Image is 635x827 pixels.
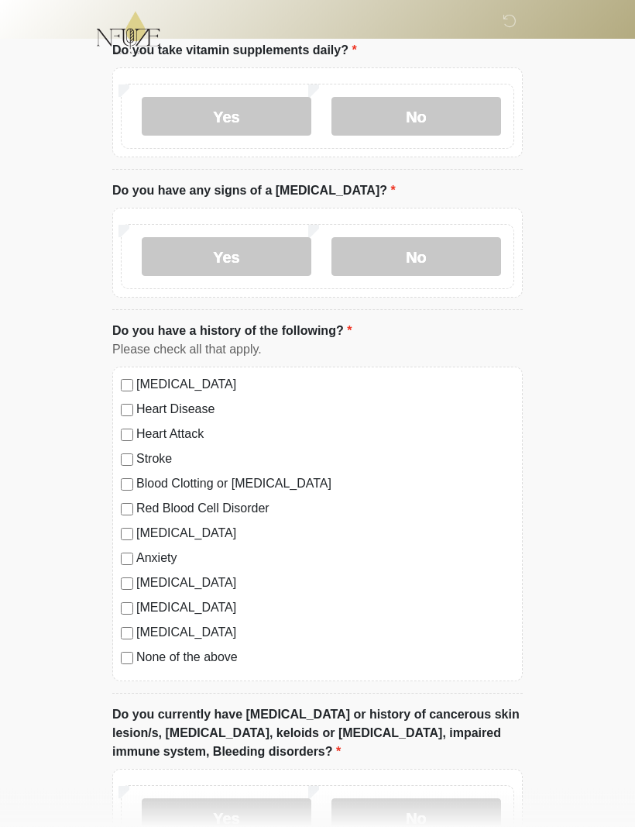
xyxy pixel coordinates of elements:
input: Red Blood Cell Disorder [121,504,133,516]
label: None of the above [136,649,514,667]
label: [MEDICAL_DATA] [136,376,514,395]
input: [MEDICAL_DATA] [121,380,133,392]
label: Do you currently have [MEDICAL_DATA] or history of cancerous skin lesion/s, [MEDICAL_DATA], keloi... [112,706,523,762]
label: [MEDICAL_DATA] [136,624,514,643]
label: Heart Disease [136,401,514,419]
input: None of the above [121,653,133,665]
label: [MEDICAL_DATA] [136,525,514,543]
input: [MEDICAL_DATA] [121,628,133,640]
label: Heart Attack [136,426,514,444]
label: Yes [142,98,311,136]
input: [MEDICAL_DATA] [121,529,133,541]
input: Blood Clotting or [MEDICAL_DATA] [121,479,133,491]
label: [MEDICAL_DATA] [136,574,514,593]
label: Do you have a history of the following? [112,322,352,341]
img: NFuze Wellness Logo [97,12,160,54]
label: Do you have any signs of a [MEDICAL_DATA]? [112,182,396,201]
label: No [331,98,501,136]
div: Please check all that apply. [112,341,523,360]
input: Heart Disease [121,405,133,417]
input: Anxiety [121,553,133,566]
label: Anxiety [136,550,514,568]
input: Heart Attack [121,429,133,442]
input: [MEDICAL_DATA] [121,578,133,591]
input: Stroke [121,454,133,467]
label: Red Blood Cell Disorder [136,500,514,519]
label: Blood Clotting or [MEDICAL_DATA] [136,475,514,494]
input: [MEDICAL_DATA] [121,603,133,615]
label: Yes [142,238,311,277]
label: Stroke [136,450,514,469]
label: No [331,238,501,277]
label: [MEDICAL_DATA] [136,599,514,618]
